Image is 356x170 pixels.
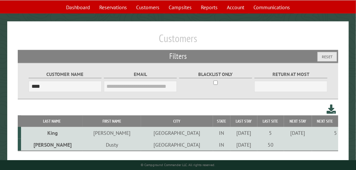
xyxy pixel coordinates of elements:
[18,32,338,50] h1: Customers
[213,139,230,151] td: IN
[223,1,248,13] a: Account
[141,115,213,127] th: City
[132,1,163,13] a: Customers
[213,115,230,127] th: State
[141,163,215,167] small: © Campground Commander LLC. All rights reserved.
[83,139,141,151] td: Dusty
[284,115,312,127] th: Next Stay
[104,71,177,78] label: Email
[29,71,102,78] label: Customer Name
[257,139,284,151] td: 50
[312,127,338,139] td: 5
[197,1,222,13] a: Reports
[21,115,83,127] th: Last Name
[21,139,83,151] td: [PERSON_NAME]
[141,139,213,151] td: [GEOGRAPHIC_DATA]
[95,1,131,13] a: Reservations
[312,115,338,127] th: Next Site
[62,1,94,13] a: Dashboard
[327,103,336,115] a: Download this customer list (.csv)
[83,127,141,139] td: [PERSON_NAME]
[230,115,257,127] th: Last Stay
[141,127,213,139] td: [GEOGRAPHIC_DATA]
[231,141,256,148] div: [DATE]
[18,50,338,62] h2: Filters
[257,127,284,139] td: 5
[21,127,83,139] td: King
[83,115,141,127] th: First Name
[179,71,252,78] label: Blacklist only
[231,130,256,136] div: [DATE]
[254,71,328,78] label: Return at most
[257,115,284,127] th: Last Site
[165,1,196,13] a: Campsites
[318,52,337,61] button: Reset
[249,1,294,13] a: Communications
[213,127,230,139] td: IN
[285,130,311,136] div: [DATE]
